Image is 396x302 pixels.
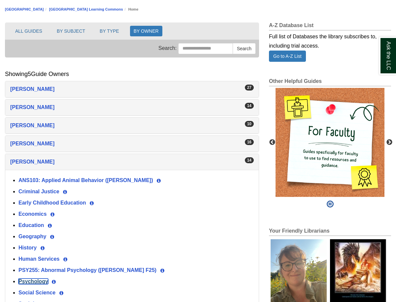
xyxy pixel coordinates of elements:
a: ANS103: Applied Animal Behavior ([PERSON_NAME]) [18,177,153,183]
a: [GEOGRAPHIC_DATA] [5,7,44,11]
h2: Showing Guide Owners [5,71,69,78]
a: Psychology [18,279,48,284]
div: [PERSON_NAME] [10,139,254,148]
button: ALL GUIDES [12,26,46,36]
button: BY SUBJECT [53,26,89,36]
div: 14 [245,157,254,163]
div: 10 [245,121,254,127]
div: [PERSON_NAME] [10,103,254,112]
nav: breadcrumb [5,6,391,13]
span: Search: [158,45,177,51]
div: 16 [245,139,254,145]
button: Previous [269,139,276,146]
a: 10[PERSON_NAME] [10,121,254,130]
div: [PERSON_NAME] [10,121,254,130]
a: Education [18,222,44,228]
button: Next [386,139,393,146]
a: Go to A-Z List [269,51,306,62]
button: BY TYPE [96,26,123,36]
h2: A-Z Database List [269,22,391,30]
a: Social Science [18,290,55,295]
a: Geography [18,234,46,239]
a: Human Services [18,256,60,262]
a: 14[PERSON_NAME] [10,157,254,167]
a: 27[PERSON_NAME] [10,85,254,94]
span: 5 [28,71,31,77]
div: [PERSON_NAME] [10,85,254,94]
div: 27 [245,85,254,91]
a: History [18,245,37,250]
a: Early Childhood Education [18,200,86,206]
input: Search this Group [178,43,233,54]
div: 14 [245,103,254,109]
h2: Your Friendly Librarians [269,228,391,236]
button: Search [233,43,256,54]
a: Criminal Justice [18,189,59,194]
div: This box contains rotating images [276,88,384,197]
a: 16[PERSON_NAME] [10,139,254,148]
button: BY OWNER [130,26,162,36]
li: Home [123,6,139,13]
a: [GEOGRAPHIC_DATA] Learning Commons [49,7,123,11]
a: PSY255: Abnormal Psychology ([PERSON_NAME] F25) [18,267,156,273]
a: Economics [18,211,47,217]
h2: Other Helpful Guides [269,78,391,86]
a: 14[PERSON_NAME] [10,103,254,112]
img: For Faculty: Guides specifically for faculty to use to find resources and guidance [276,88,384,197]
div: [PERSON_NAME] [10,157,254,167]
button: Pause [325,197,336,211]
div: Full list of Databases the library subscribes to, including trial access. [269,30,391,51]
